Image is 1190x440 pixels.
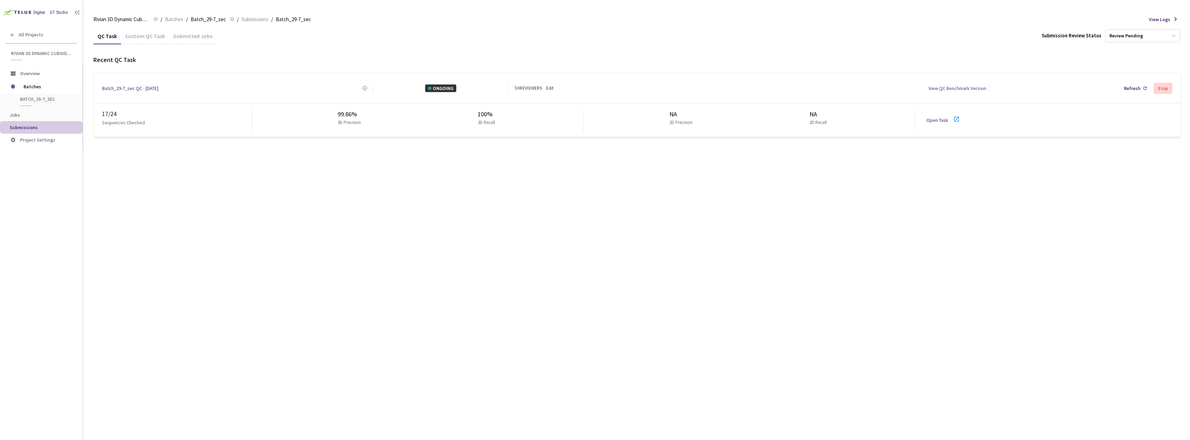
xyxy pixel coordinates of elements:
[93,15,149,24] span: Rivian 3D Dynamic Cuboids[2024-25]
[50,9,68,16] div: GT Studio
[1149,16,1170,23] span: View Logs
[186,15,188,24] li: /
[20,70,40,77] span: Overview
[271,15,273,24] li: /
[121,33,169,44] div: Custom QC Task
[102,119,145,126] p: Sequences Checked
[11,51,73,56] span: Rivian 3D Dynamic Cuboids[2024-25]
[102,109,251,119] div: 17 / 24
[93,33,121,44] div: QC Task
[338,109,364,119] div: 99.86%
[1042,32,1101,40] div: Submission Review Status
[478,119,495,126] p: 3D Recall
[669,109,695,119] div: NA
[926,117,948,123] a: Open Task
[169,33,217,44] div: Submitted Jobs
[165,15,183,24] span: Batches
[237,15,239,24] li: /
[425,84,456,92] div: ONGOING
[546,85,553,92] a: Edit
[515,85,542,92] div: 50 REVIEWERS
[24,80,71,93] span: Batches
[20,96,71,102] span: Batch_29-7_sec
[276,15,311,24] span: Batch_29-7_sec
[1158,86,1168,91] div: Stop
[928,84,986,92] div: View QC Benchmark Version
[478,109,498,119] div: 100%
[809,109,830,119] div: NA
[164,15,185,23] a: Batches
[240,15,270,23] a: Submissions
[20,137,55,143] span: Project Settings
[338,119,361,126] p: 3D Precision
[10,112,20,118] span: Jobs
[669,119,693,126] p: 2D Precision
[1109,33,1143,39] div: Review Pending
[102,84,158,92] a: Batch_29-7_sec QC - [DATE]
[809,119,827,126] p: 2D Recall
[93,55,1181,65] div: Recent QC Task
[19,32,43,38] span: All Projects
[161,15,162,24] li: /
[191,15,226,24] span: Batch_29-7_sec
[1124,84,1141,92] div: Refresh
[10,124,38,131] span: Submissions
[241,15,268,24] span: Submissions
